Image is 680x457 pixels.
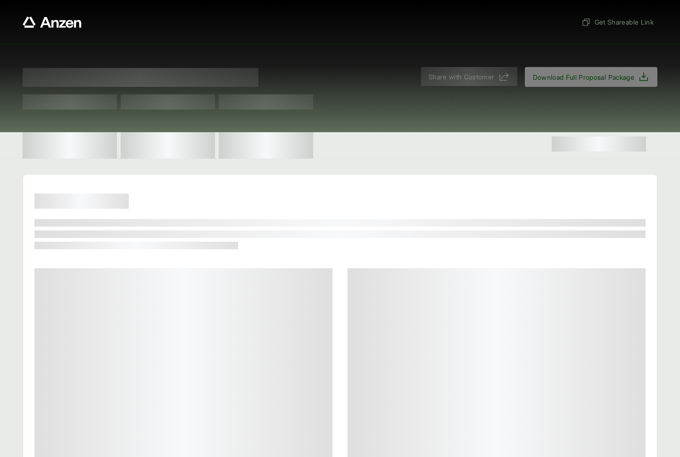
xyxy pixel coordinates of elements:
[219,94,313,110] span: Test
[23,68,258,87] span: Proposal for
[581,17,654,27] span: Get Shareable Link
[23,17,82,28] a: Anzen website
[23,94,117,110] span: Test
[121,94,215,110] span: Test
[578,13,657,31] button: Get Shareable Link
[429,72,495,82] span: Share with Customer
